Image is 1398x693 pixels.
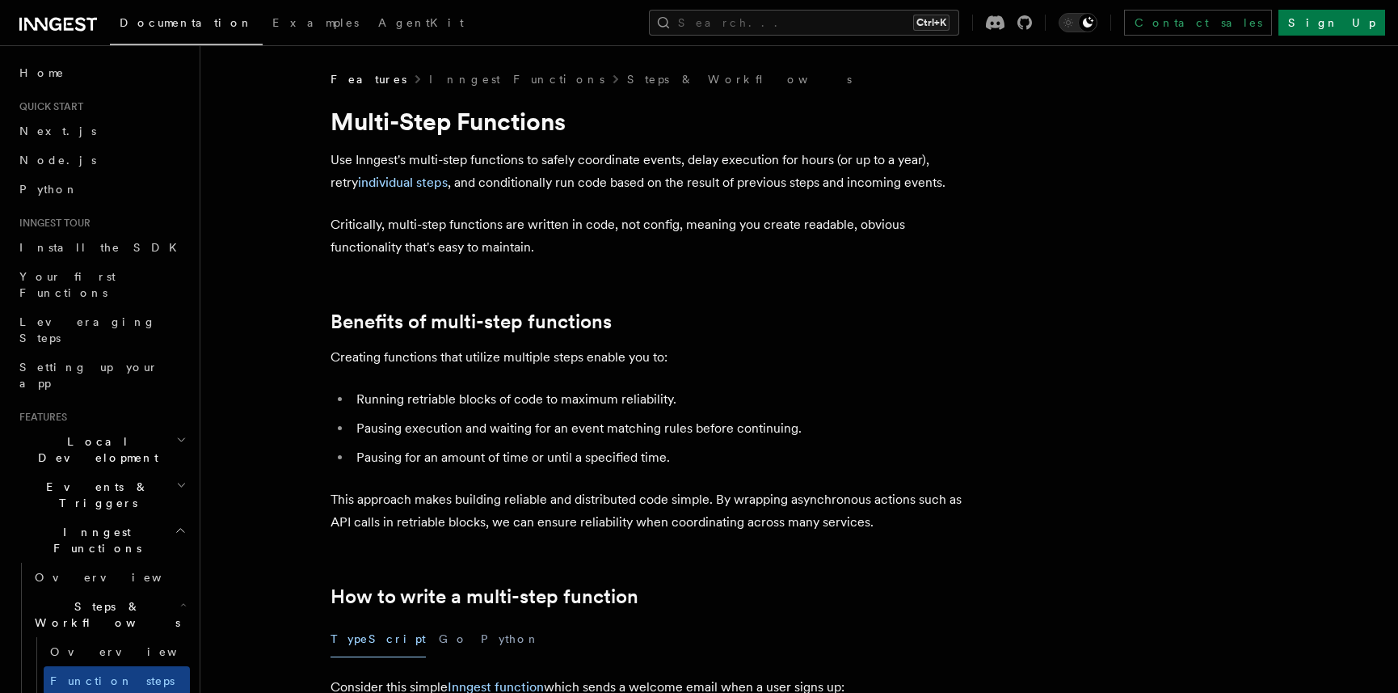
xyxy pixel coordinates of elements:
[913,15,950,31] kbd: Ctrl+K
[13,307,190,353] a: Leveraging Steps
[13,100,83,113] span: Quick start
[19,241,187,254] span: Install the SDK
[13,233,190,262] a: Install the SDK
[1124,10,1272,36] a: Contact sales
[19,65,65,81] span: Home
[649,10,959,36] button: Search...Ctrl+K
[1278,10,1385,36] a: Sign Up
[13,433,176,466] span: Local Development
[13,175,190,204] a: Python
[263,5,368,44] a: Examples
[627,71,852,87] a: Steps & Workflows
[331,213,977,259] p: Critically, multi-step functions are written in code, not config, meaning you create readable, ob...
[19,183,78,196] span: Python
[331,71,406,87] span: Features
[13,116,190,146] a: Next.js
[331,621,426,657] button: TypeScript
[331,346,977,369] p: Creating functions that utilize multiple steps enable you to:
[35,571,201,584] span: Overview
[331,149,977,194] p: Use Inngest's multi-step functions to safely coordinate events, delay execution for hours (or up ...
[13,217,91,230] span: Inngest tour
[19,361,158,390] span: Setting up your app
[28,592,190,637] button: Steps & Workflows
[28,598,180,631] span: Steps & Workflows
[19,125,96,137] span: Next.js
[19,270,116,299] span: Your first Functions
[272,16,359,29] span: Examples
[352,388,977,411] li: Running retriable blocks of code to maximum reliability.
[120,16,253,29] span: Documentation
[439,621,468,657] button: Go
[331,488,977,534] p: This approach makes building reliable and distributed code simple. By wrapping asynchronous actio...
[13,411,67,424] span: Features
[13,146,190,175] a: Node.js
[331,107,977,136] h1: Multi-Step Functions
[368,5,474,44] a: AgentKit
[331,311,612,333] a: Benefits of multi-step functions
[429,71,604,87] a: Inngest Functions
[352,417,977,440] li: Pausing execution and waiting for an event matching rules before continuing.
[378,16,464,29] span: AgentKit
[50,645,217,658] span: Overview
[331,585,638,608] a: How to write a multi-step function
[19,154,96,167] span: Node.js
[13,472,190,518] button: Events & Triggers
[13,524,175,556] span: Inngest Functions
[13,262,190,307] a: Your first Functions
[358,175,448,190] a: individual steps
[13,479,176,511] span: Events & Triggers
[13,58,190,87] a: Home
[110,5,263,45] a: Documentation
[13,353,190,398] a: Setting up your app
[50,674,175,687] span: Function steps
[352,446,977,469] li: Pausing for an amount of time or until a specified time.
[481,621,540,657] button: Python
[1059,13,1097,32] button: Toggle dark mode
[28,563,190,592] a: Overview
[44,637,190,666] a: Overview
[13,427,190,472] button: Local Development
[19,315,156,344] span: Leveraging Steps
[13,518,190,563] button: Inngest Functions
